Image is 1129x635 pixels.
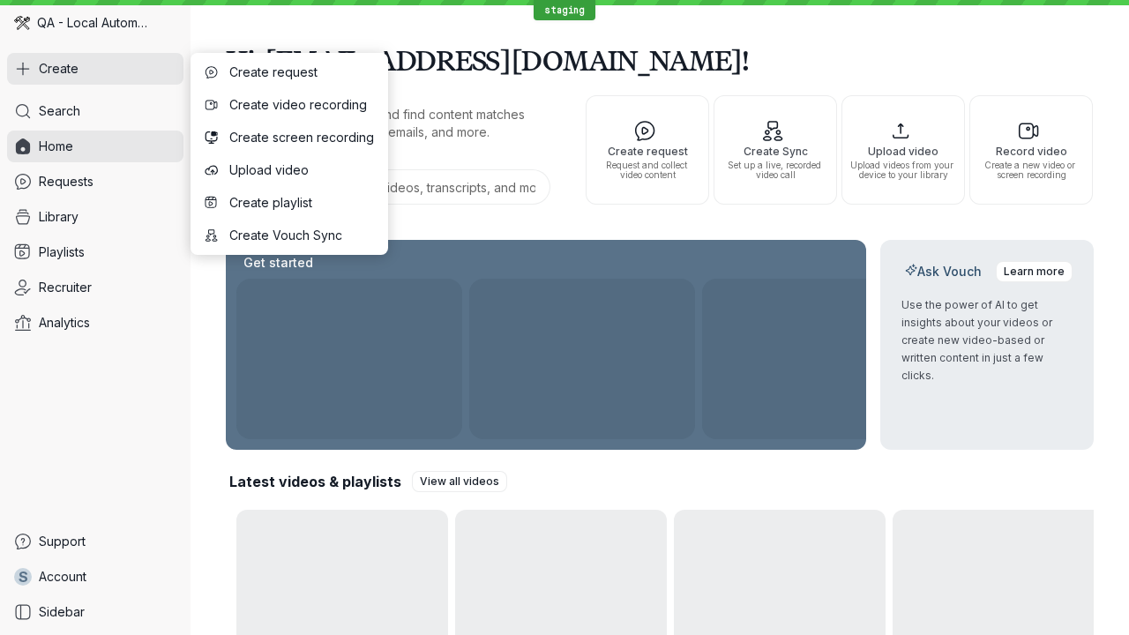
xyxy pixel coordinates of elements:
[594,161,701,180] span: Request and collect video content
[39,603,85,621] span: Sidebar
[7,131,183,162] a: Home
[39,243,85,261] span: Playlists
[229,194,374,212] span: Create playlist
[39,568,86,586] span: Account
[194,89,385,121] button: Create video recording
[586,95,709,205] button: Create requestRequest and collect video content
[14,15,30,31] img: QA - Local Automation avatar
[229,161,374,179] span: Upload video
[7,561,183,593] a: sAccount
[7,166,183,198] a: Requests
[7,236,183,268] a: Playlists
[39,102,80,120] span: Search
[849,146,957,157] span: Upload video
[39,279,92,296] span: Recruiter
[412,471,507,492] a: View all videos
[977,146,1085,157] span: Record video
[841,95,965,205] button: Upload videoUpload videos from your device to your library
[240,254,317,272] h2: Get started
[194,56,385,88] button: Create request
[229,96,374,114] span: Create video recording
[1004,263,1065,280] span: Learn more
[194,187,385,219] button: Create playlist
[594,146,701,157] span: Create request
[19,568,28,586] span: s
[194,154,385,186] button: Upload video
[229,129,374,146] span: Create screen recording
[901,263,985,280] h2: Ask Vouch
[714,95,837,205] button: Create SyncSet up a live, recorded video call
[849,161,957,180] span: Upload videos from your device to your library
[7,596,183,628] a: Sidebar
[7,272,183,303] a: Recruiter
[37,14,150,32] span: QA - Local Automation
[7,53,183,85] button: Create
[7,526,183,557] a: Support
[229,227,374,244] span: Create Vouch Sync
[969,95,1093,205] button: Record videoCreate a new video or screen recording
[39,208,79,226] span: Library
[420,473,499,490] span: View all videos
[7,95,183,127] a: Search
[722,146,829,157] span: Create Sync
[39,533,86,550] span: Support
[7,7,183,39] div: QA - Local Automation
[39,173,93,190] span: Requests
[226,106,554,141] p: Search for any keywords and find content matches through transcriptions, user emails, and more.
[39,314,90,332] span: Analytics
[229,63,374,81] span: Create request
[7,307,183,339] a: Analytics
[901,296,1073,385] p: Use the power of AI to get insights about your videos or create new video-based or written conten...
[7,201,183,233] a: Library
[996,261,1073,282] a: Learn more
[194,122,385,153] button: Create screen recording
[39,138,73,155] span: Home
[226,35,1094,85] h1: Hi, [EMAIL_ADDRESS][DOMAIN_NAME]!
[977,161,1085,180] span: Create a new video or screen recording
[194,220,385,251] button: Create Vouch Sync
[229,472,401,491] h2: Latest videos & playlists
[722,161,829,180] span: Set up a live, recorded video call
[39,60,79,78] span: Create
